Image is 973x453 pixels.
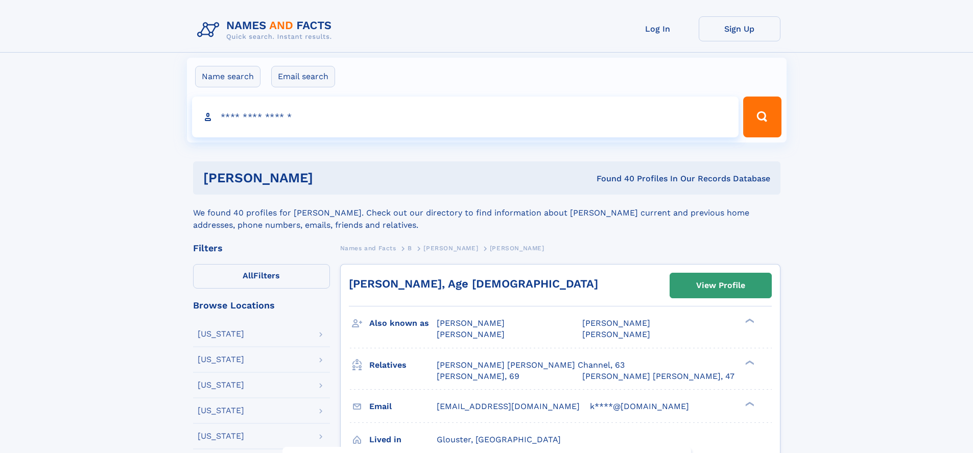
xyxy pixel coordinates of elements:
[423,242,478,254] a: [PERSON_NAME]
[670,273,771,298] a: View Profile
[192,97,739,137] input: search input
[743,318,755,324] div: ❯
[743,97,781,137] button: Search Button
[198,432,244,440] div: [US_STATE]
[423,245,478,252] span: [PERSON_NAME]
[696,274,745,297] div: View Profile
[193,195,780,231] div: We found 40 profiles for [PERSON_NAME]. Check out our directory to find information about [PERSON...
[582,329,650,339] span: [PERSON_NAME]
[349,277,598,290] a: [PERSON_NAME], Age [DEMOGRAPHIC_DATA]
[198,355,244,364] div: [US_STATE]
[437,360,625,371] a: [PERSON_NAME] [PERSON_NAME] Channel, 63
[203,172,455,184] h1: [PERSON_NAME]
[408,242,412,254] a: B
[437,435,561,444] span: Glouster, [GEOGRAPHIC_DATA]
[455,173,770,184] div: Found 40 Profiles In Our Records Database
[437,329,505,339] span: [PERSON_NAME]
[617,16,699,41] a: Log In
[582,371,734,382] a: [PERSON_NAME] [PERSON_NAME], 47
[271,66,335,87] label: Email search
[193,264,330,289] label: Filters
[193,244,330,253] div: Filters
[743,359,755,366] div: ❯
[198,381,244,389] div: [US_STATE]
[193,16,340,44] img: Logo Names and Facts
[437,318,505,328] span: [PERSON_NAME]
[198,407,244,415] div: [US_STATE]
[437,371,519,382] a: [PERSON_NAME], 69
[193,301,330,310] div: Browse Locations
[340,242,396,254] a: Names and Facts
[490,245,544,252] span: [PERSON_NAME]
[195,66,260,87] label: Name search
[369,356,437,374] h3: Relatives
[369,431,437,448] h3: Lived in
[198,330,244,338] div: [US_STATE]
[369,315,437,332] h3: Also known as
[408,245,412,252] span: B
[243,271,253,280] span: All
[582,318,650,328] span: [PERSON_NAME]
[743,400,755,407] div: ❯
[437,401,580,411] span: [EMAIL_ADDRESS][DOMAIN_NAME]
[699,16,780,41] a: Sign Up
[369,398,437,415] h3: Email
